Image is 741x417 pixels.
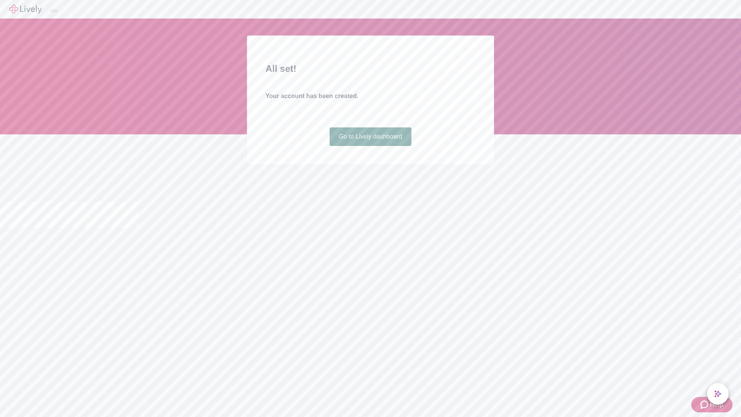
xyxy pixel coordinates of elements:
[707,383,729,405] button: chat
[330,127,412,146] a: Go to Lively dashboard
[691,397,733,412] button: Zendesk support iconHelp
[9,5,42,14] img: Lively
[266,92,475,101] h4: Your account has been created.
[266,62,475,76] h2: All set!
[710,400,723,409] span: Help
[714,390,722,398] svg: Lively AI Assistant
[700,400,710,409] svg: Zendesk support icon
[51,10,57,12] button: Log out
